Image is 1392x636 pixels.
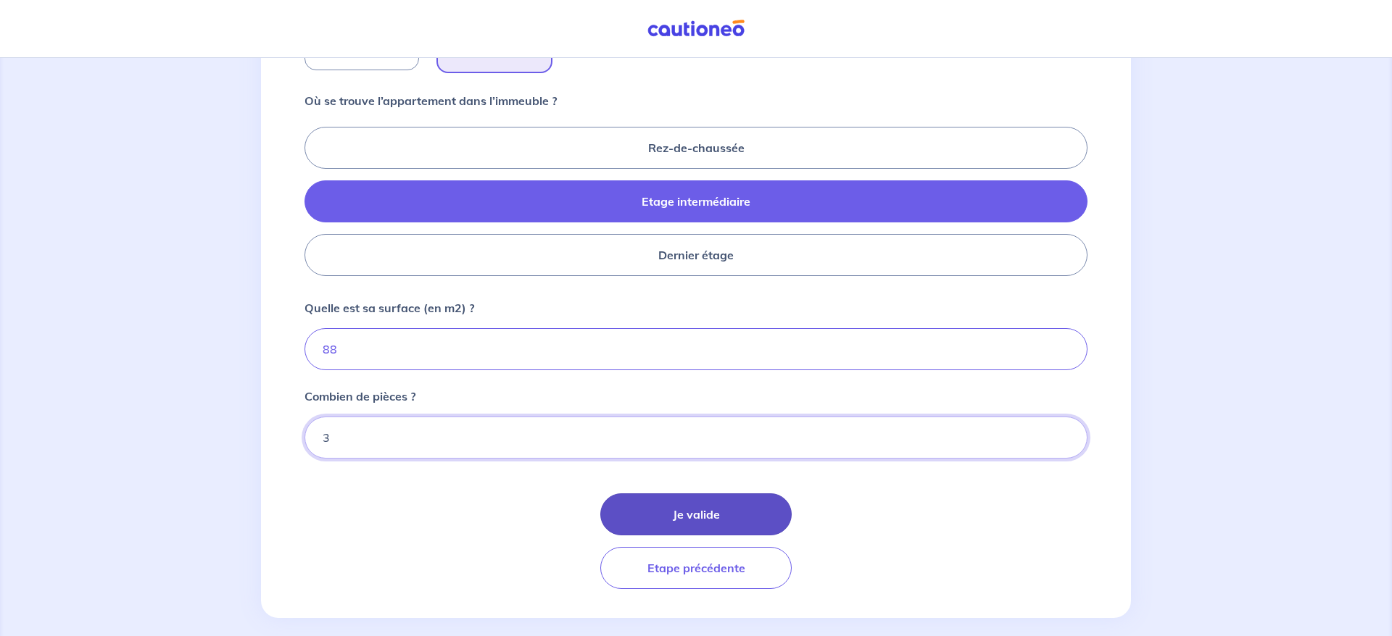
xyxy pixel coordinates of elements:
p: Quelle est sa surface (en m2) ? [304,299,474,317]
label: Etage intermédiaire [304,180,1087,222]
label: Dernier étage [304,234,1087,276]
input: Ex : 67 [304,328,1087,370]
button: Etape précédente [600,547,792,589]
input: Ex: 1 [304,417,1087,459]
button: Je valide [600,493,792,535]
p: Combien de pièces ? [304,388,415,405]
label: Rez-de-chaussée [304,127,1087,169]
img: Cautioneo [642,20,750,38]
p: Où se trouve l’appartement dans l’immeuble ? [304,92,557,109]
